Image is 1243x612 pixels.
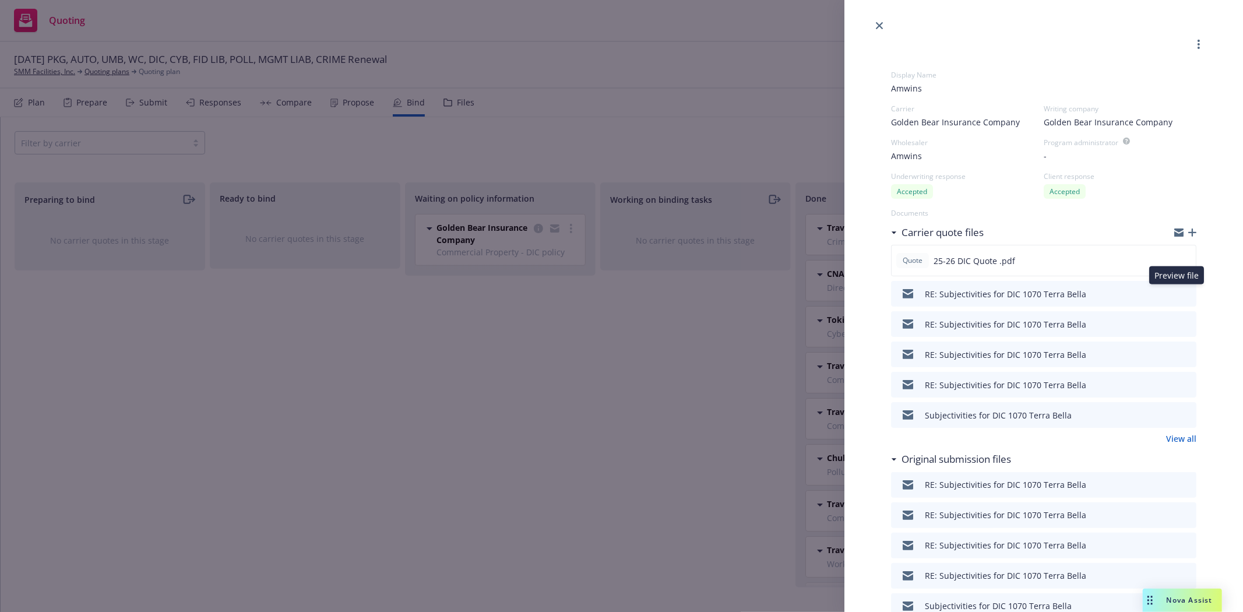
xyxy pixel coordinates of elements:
[1044,150,1047,162] span: -
[1044,104,1196,114] div: Writing company
[925,509,1086,521] div: RE: Subjectivities for DIC 1070 Terra Bella
[901,255,924,266] span: Quote
[1143,589,1157,612] div: Drag to move
[891,104,1044,114] div: Carrier
[902,225,984,240] h3: Carrier quote files
[891,452,1011,467] div: Original submission files
[1162,254,1171,268] button: download file
[1143,589,1222,612] button: Nova Assist
[1044,116,1172,128] span: Golden Bear Insurance Company
[925,288,1086,300] div: RE: Subjectivities for DIC 1070 Terra Bella
[1163,317,1172,331] button: download file
[891,171,1044,181] div: Underwriting response
[1149,266,1204,284] div: Preview file
[925,318,1086,330] div: RE: Subjectivities for DIC 1070 Terra Bella
[1163,408,1172,422] button: download file
[891,82,1196,94] span: Amwins
[1179,287,1192,301] button: preview file
[891,150,922,162] span: Amwins
[925,379,1086,391] div: RE: Subjectivities for DIC 1070 Terra Bella
[1181,254,1191,268] button: preview file
[1181,539,1192,553] button: preview file
[891,116,1020,128] span: Golden Bear Insurance Company
[891,208,1196,218] div: Documents
[1163,539,1172,553] button: download file
[1163,478,1172,492] button: download file
[1181,317,1192,331] button: preview file
[902,452,1011,467] h3: Original submission files
[934,255,1015,267] span: 25-26 DIC Quote .pdf
[1181,378,1192,392] button: preview file
[925,600,1072,612] div: Subjectivities for DIC 1070 Terra Bella
[925,349,1086,361] div: RE: Subjectivities for DIC 1070 Terra Bella
[1181,569,1192,583] button: preview file
[872,19,886,33] a: close
[925,409,1072,421] div: Subjectivities for DIC 1070 Terra Bella
[1163,378,1172,392] button: download file
[891,138,1044,147] div: Wholesaler
[925,569,1086,582] div: RE: Subjectivities for DIC 1070 Terra Bella
[1044,138,1118,147] div: Program administrator
[1181,508,1192,522] button: preview file
[1044,184,1086,199] div: Accepted
[1163,569,1172,583] button: download file
[1167,595,1213,605] span: Nova Assist
[1166,432,1196,445] a: View all
[891,70,1196,80] div: Display Name
[925,479,1086,491] div: RE: Subjectivities for DIC 1070 Terra Bella
[1181,408,1192,422] button: preview file
[1163,347,1172,361] button: download file
[1163,508,1172,522] button: download file
[1160,287,1170,301] button: download file
[925,539,1086,551] div: RE: Subjectivities for DIC 1070 Terra Bella
[891,184,933,199] div: Accepted
[1181,478,1192,492] button: preview file
[1044,171,1196,181] div: Client response
[1192,37,1206,51] a: more
[891,225,984,240] div: Carrier quote files
[1181,347,1192,361] button: preview file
